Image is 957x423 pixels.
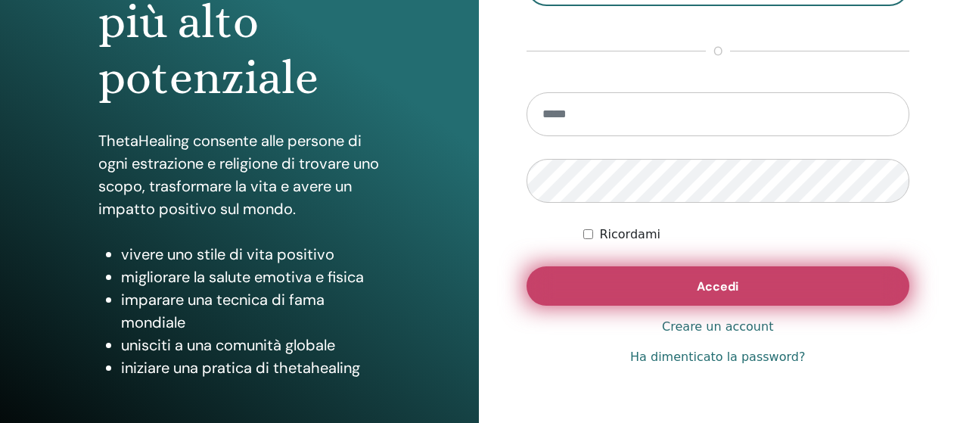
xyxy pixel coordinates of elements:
p: ThetaHealing consente alle persone di ogni estrazione e religione di trovare uno scopo, trasforma... [98,129,380,220]
div: Keep me authenticated indefinitely or until I manually logout [583,225,909,244]
a: Ha dimenticato la password? [630,348,805,366]
button: Accedi [527,266,910,306]
span: o [706,42,730,61]
span: Accedi [697,278,738,294]
li: vivere uno stile di vita positivo [121,243,380,266]
li: migliorare la salute emotiva e fisica [121,266,380,288]
label: Ricordami [599,225,660,244]
li: iniziare una pratica di thetahealing [121,356,380,379]
li: unisciti a una comunità globale [121,334,380,356]
a: Creare un account [662,318,773,336]
li: imparare una tecnica di fama mondiale [121,288,380,334]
